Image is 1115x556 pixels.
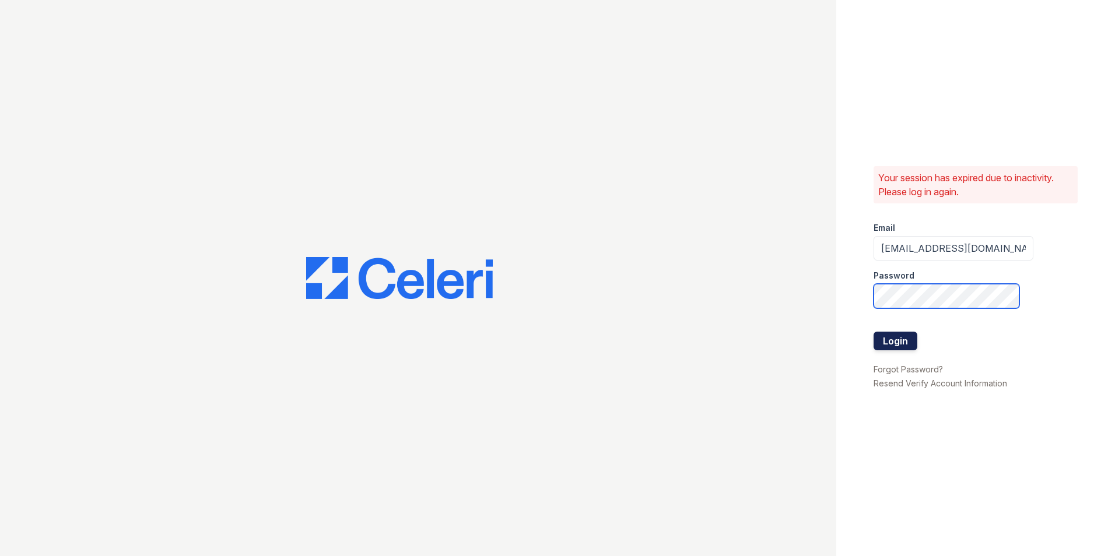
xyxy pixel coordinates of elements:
p: Your session has expired due to inactivity. Please log in again. [878,171,1073,199]
img: CE_Logo_Blue-a8612792a0a2168367f1c8372b55b34899dd931a85d93a1a3d3e32e68fde9ad4.png [306,257,493,299]
label: Password [874,270,914,281]
a: Resend Verify Account Information [874,378,1007,388]
a: Forgot Password? [874,364,943,374]
button: Login [874,332,917,350]
label: Email [874,222,895,234]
